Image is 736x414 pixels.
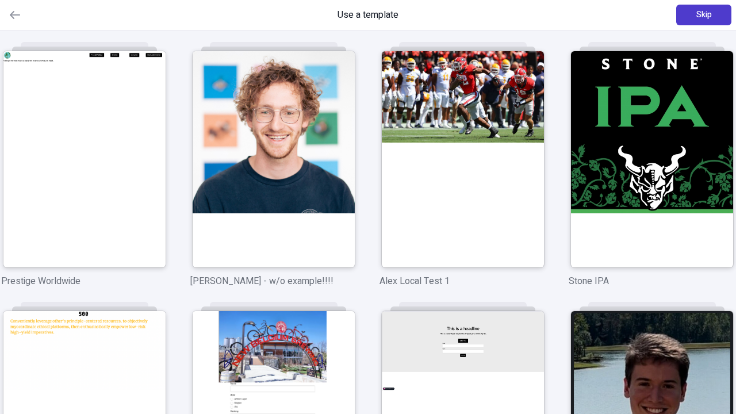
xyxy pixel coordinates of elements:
button: Skip [676,5,731,25]
span: Use a template [338,8,398,22]
p: Prestige Worldwide [1,274,167,288]
span: Skip [696,9,712,21]
p: Stone IPA [569,274,735,288]
p: Alex Local Test 1 [379,274,546,288]
p: [PERSON_NAME] - w/o example!!!! [190,274,356,288]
